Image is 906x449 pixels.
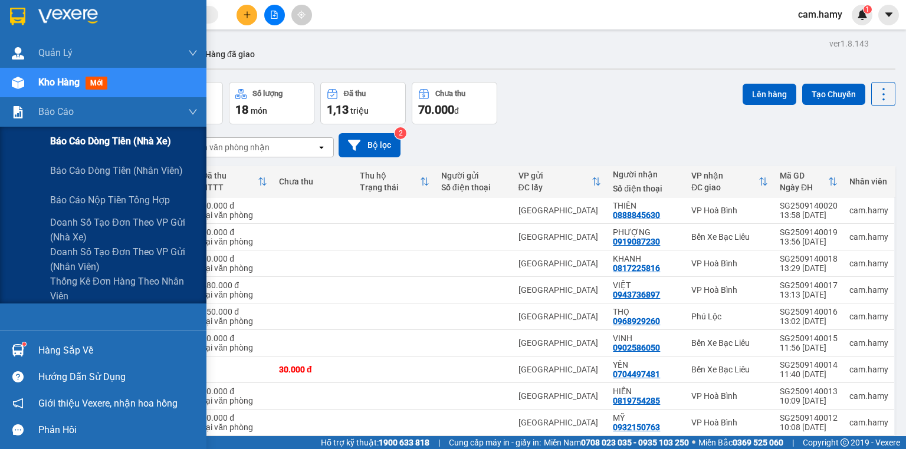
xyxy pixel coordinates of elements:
[317,143,326,152] svg: open
[360,183,419,192] div: Trạng thái
[38,368,198,386] div: Hướng dẫn sử dụng
[379,438,429,447] strong: 1900 633 818
[518,418,602,427] div: [GEOGRAPHIC_DATA]
[354,166,435,197] th: Toggle SortBy
[518,183,592,192] div: ĐC lấy
[202,387,267,396] div: 50.000 đ
[774,166,843,197] th: Toggle SortBy
[613,422,660,432] div: 0932150763
[884,9,894,20] span: caret-down
[12,398,24,409] span: notification
[188,107,198,117] span: down
[544,436,689,449] span: Miền Nam
[202,237,267,246] div: Tại văn phòng
[780,280,838,290] div: SG2509140017
[841,438,849,447] span: copyright
[279,177,348,186] div: Chưa thu
[691,338,768,348] div: Bến Xe Bạc Liêu
[5,26,225,41] li: 995 [PERSON_NAME]
[613,290,660,299] div: 0943736897
[454,106,459,115] span: đ
[613,387,679,396] div: HIỀN
[878,5,899,25] button: caret-down
[780,369,838,379] div: 11:40 [DATE]
[780,307,838,316] div: SG2509140016
[613,396,660,405] div: 0819754285
[5,74,205,93] b: GỬI : [GEOGRAPHIC_DATA]
[691,312,768,321] div: Phú Lộc
[613,413,679,422] div: MỸ
[38,45,73,60] span: Quản Lý
[12,344,24,356] img: warehouse-icon
[518,259,602,268] div: [GEOGRAPHIC_DATA]
[449,436,541,449] span: Cung cấp máy in - giấy in:
[202,343,267,352] div: Tại văn phòng
[68,43,77,52] span: phone
[38,104,74,119] span: Báo cáo
[613,254,679,263] div: KHANH
[188,141,270,153] div: Chọn văn phòng nhận
[12,47,24,60] img: warehouse-icon
[780,387,838,396] div: SG2509140013
[412,82,497,124] button: Chưa thu70.000đ
[229,82,314,124] button: Số lượng18món
[613,170,679,179] div: Người nhận
[613,360,679,369] div: YẾN
[802,84,865,105] button: Tạo Chuyến
[692,440,695,445] span: ⚪️
[202,290,267,299] div: Tại văn phòng
[518,391,602,401] div: [GEOGRAPHIC_DATA]
[320,82,406,124] button: Đã thu1,13 triệu
[202,263,267,273] div: Tại văn phòng
[196,40,264,68] button: Hàng đã giao
[264,5,285,25] button: file-add
[780,210,838,220] div: 13:58 [DATE]
[849,285,888,295] div: cam.hamy
[581,438,689,447] strong: 0708 023 035 - 0935 103 250
[780,334,838,343] div: SG2509140015
[849,177,888,186] div: Nhân viên
[86,77,107,90] span: mới
[202,413,267,422] div: 50.000 đ
[38,77,80,88] span: Kho hàng
[5,41,225,55] li: 0946 508 595
[68,28,77,38] span: environment
[50,215,198,245] span: Doanh số tạo đơn theo VP gửi (nhà xe)
[691,285,768,295] div: VP Hoà Bình
[518,206,602,215] div: [GEOGRAPHIC_DATA]
[251,106,267,115] span: món
[613,316,660,326] div: 0968929260
[518,312,602,321] div: [GEOGRAPHIC_DATA]
[202,183,258,192] div: HTTT
[849,232,888,242] div: cam.hamy
[865,5,869,14] span: 1
[518,285,602,295] div: [GEOGRAPHIC_DATA]
[418,103,454,117] span: 70.000
[22,342,26,346] sup: 1
[691,232,768,242] div: Bến Xe Bạc Liêu
[613,343,660,352] div: 0902586050
[12,77,24,89] img: warehouse-icon
[613,210,660,220] div: 0888845630
[613,334,679,343] div: VINH
[10,8,25,25] img: logo-vxr
[438,436,440,449] span: |
[202,201,267,210] div: 30.000 đ
[780,290,838,299] div: 13:13 [DATE]
[68,8,157,22] b: Nhà Xe Hà My
[395,127,406,139] sup: 2
[613,201,679,210] div: THIÊN
[780,183,828,192] div: Ngày ĐH
[849,312,888,321] div: cam.hamy
[202,307,267,316] div: 150.000 đ
[243,11,251,19] span: plus
[441,171,507,180] div: Người gửi
[237,5,257,25] button: plus
[780,413,838,422] div: SG2509140012
[518,338,602,348] div: [GEOGRAPHIC_DATA]
[698,436,783,449] span: Miền Bắc
[613,237,660,246] div: 0919087230
[38,396,178,411] span: Giới thiệu Vexere, nhận hoa hồng
[50,245,198,274] span: Doanh số tạo đơn theo VP gửi (nhân viên)
[743,84,796,105] button: Lên hàng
